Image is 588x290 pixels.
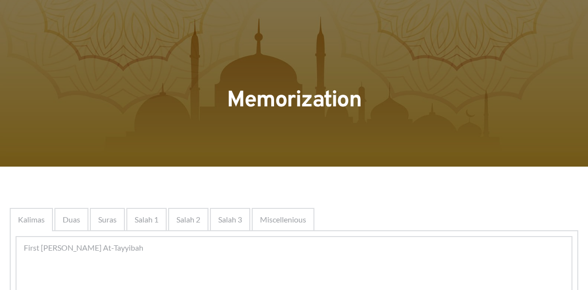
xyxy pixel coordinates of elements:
[135,214,158,225] span: Salah 1
[63,214,80,225] span: Duas
[176,214,200,225] span: Salah 2
[227,86,361,115] span: Memorization
[24,242,143,254] span: First [PERSON_NAME] At-Tayyibah
[18,214,45,225] span: Kalimas
[218,214,242,225] span: Salah 3
[260,214,306,225] span: Miscellenious
[98,214,117,225] span: Suras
